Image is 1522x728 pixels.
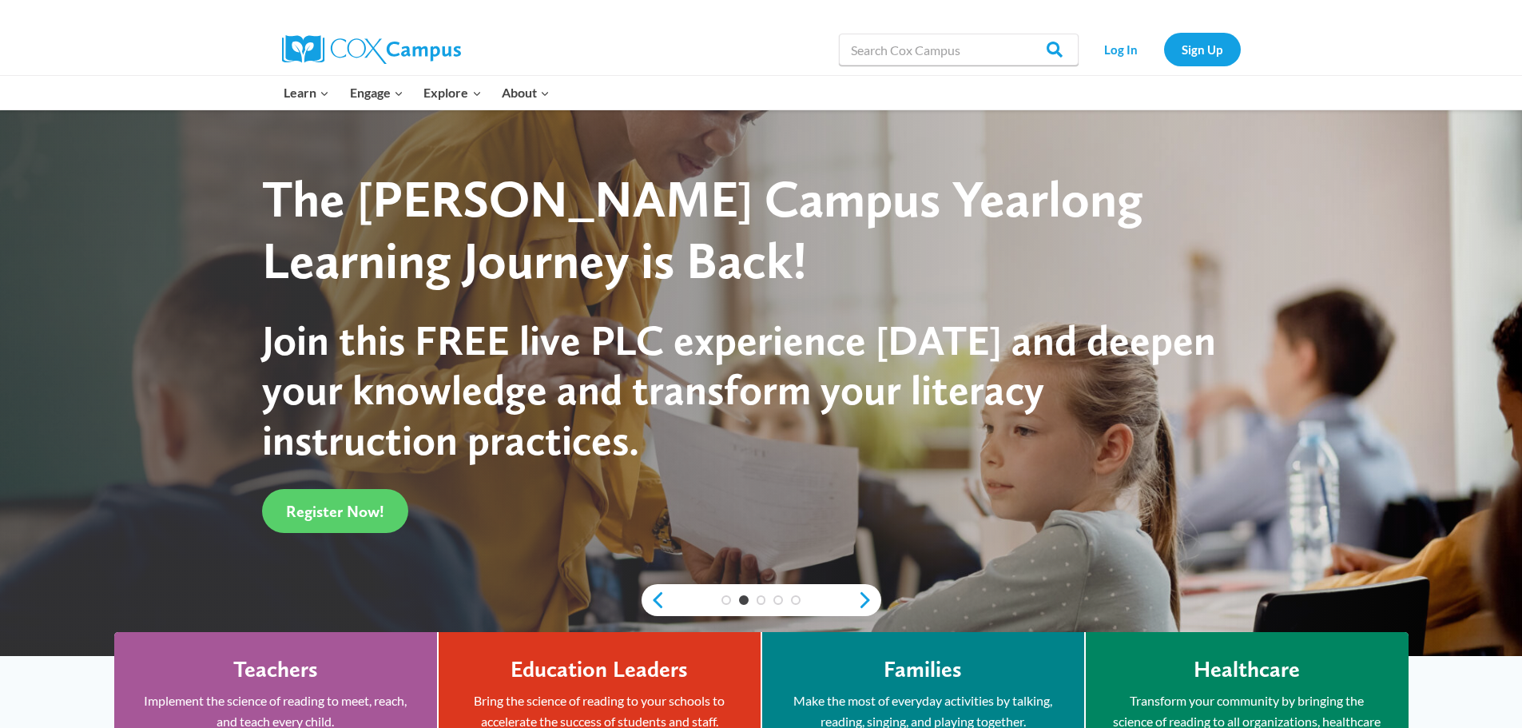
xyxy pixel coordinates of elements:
h4: Education Leaders [511,656,688,683]
a: next [857,591,881,610]
nav: Secondary Navigation [1087,33,1241,66]
a: 2 [739,595,749,605]
a: 1 [721,595,731,605]
img: Cox Campus [282,35,461,64]
h4: Teachers [233,656,318,683]
a: Log In [1087,33,1156,66]
a: 4 [773,595,783,605]
a: 5 [791,595,801,605]
h4: Healthcare [1194,656,1300,683]
div: content slider buttons [642,584,881,616]
input: Search Cox Campus [839,34,1079,66]
span: Register Now! [286,502,384,521]
span: Engage [350,82,403,103]
div: The [PERSON_NAME] Campus Yearlong Learning Journey is Back! [262,169,1231,292]
span: Join this FREE live PLC experience [DATE] and deepen your knowledge and transform your literacy i... [262,315,1216,465]
nav: Primary Navigation [274,76,560,109]
a: Sign Up [1164,33,1241,66]
a: previous [642,591,666,610]
span: Learn [284,82,329,103]
h4: Families [884,656,962,683]
a: 3 [757,595,766,605]
span: About [502,82,550,103]
span: Explore [423,82,481,103]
